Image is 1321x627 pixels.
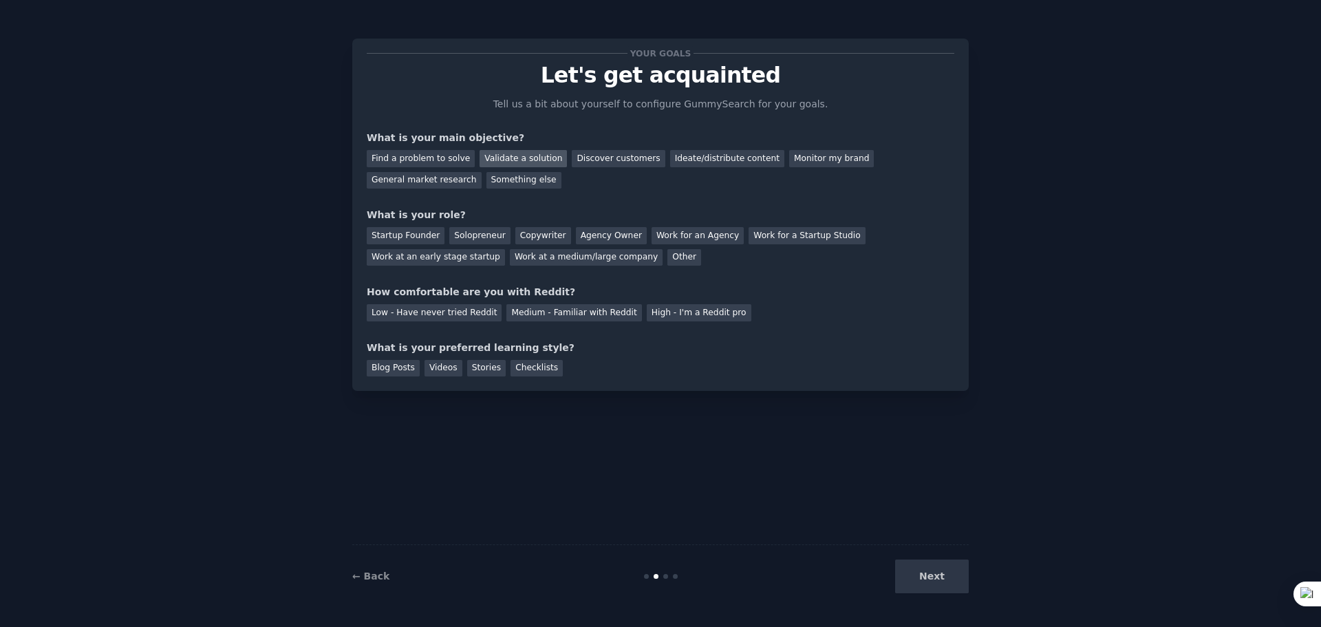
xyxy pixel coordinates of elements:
[367,208,954,222] div: What is your role?
[576,227,647,244] div: Agency Owner
[467,360,506,377] div: Stories
[670,150,784,167] div: Ideate/distribute content
[506,304,641,321] div: Medium - Familiar with Reddit
[367,360,420,377] div: Blog Posts
[647,304,751,321] div: High - I'm a Reddit pro
[425,360,462,377] div: Videos
[367,172,482,189] div: General market research
[510,249,663,266] div: Work at a medium/large company
[367,63,954,87] p: Let's get acquainted
[367,131,954,145] div: What is your main objective?
[789,150,874,167] div: Monitor my brand
[749,227,865,244] div: Work for a Startup Studio
[667,249,701,266] div: Other
[367,227,444,244] div: Startup Founder
[486,172,561,189] div: Something else
[480,150,567,167] div: Validate a solution
[652,227,744,244] div: Work for an Agency
[511,360,563,377] div: Checklists
[487,97,834,111] p: Tell us a bit about yourself to configure GummySearch for your goals.
[627,46,694,61] span: Your goals
[367,304,502,321] div: Low - Have never tried Reddit
[572,150,665,167] div: Discover customers
[367,285,954,299] div: How comfortable are you with Reddit?
[515,227,571,244] div: Copywriter
[367,341,954,355] div: What is your preferred learning style?
[352,571,389,582] a: ← Back
[449,227,510,244] div: Solopreneur
[367,150,475,167] div: Find a problem to solve
[367,249,505,266] div: Work at an early stage startup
